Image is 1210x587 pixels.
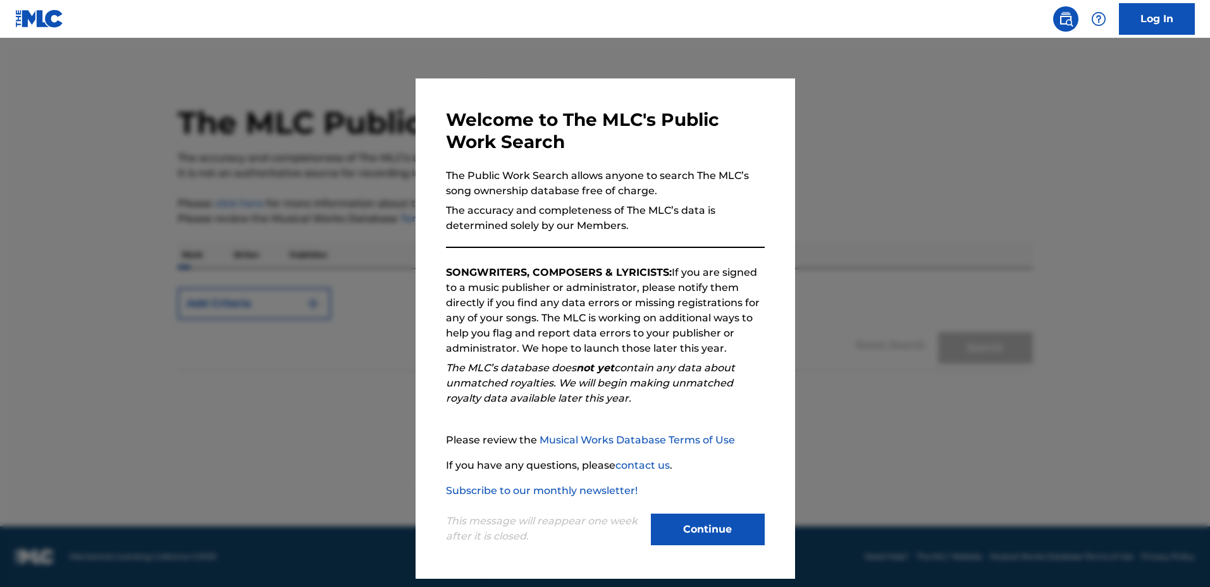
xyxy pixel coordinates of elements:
[576,362,614,374] strong: not yet
[651,514,765,545] button: Continue
[1091,11,1106,27] img: help
[615,459,670,471] a: contact us
[446,485,638,497] a: Subscribe to our monthly newsletter!
[446,458,765,473] p: If you have any questions, please .
[1086,6,1111,32] div: Help
[446,514,643,544] p: This message will reappear one week after it is closed.
[446,266,672,278] strong: SONGWRITERS, COMPOSERS & LYRICISTS:
[540,434,735,446] a: Musical Works Database Terms of Use
[15,9,64,28] img: MLC Logo
[1119,3,1195,35] a: Log In
[446,109,765,153] h3: Welcome to The MLC's Public Work Search
[446,168,765,199] p: The Public Work Search allows anyone to search The MLC’s song ownership database free of charge.
[1058,11,1073,27] img: search
[446,433,765,448] p: Please review the
[446,203,765,233] p: The accuracy and completeness of The MLC’s data is determined solely by our Members.
[446,265,765,356] p: If you are signed to a music publisher or administrator, please notify them directly if you find ...
[1053,6,1078,32] a: Public Search
[446,362,735,404] em: The MLC’s database does contain any data about unmatched royalties. We will begin making unmatche...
